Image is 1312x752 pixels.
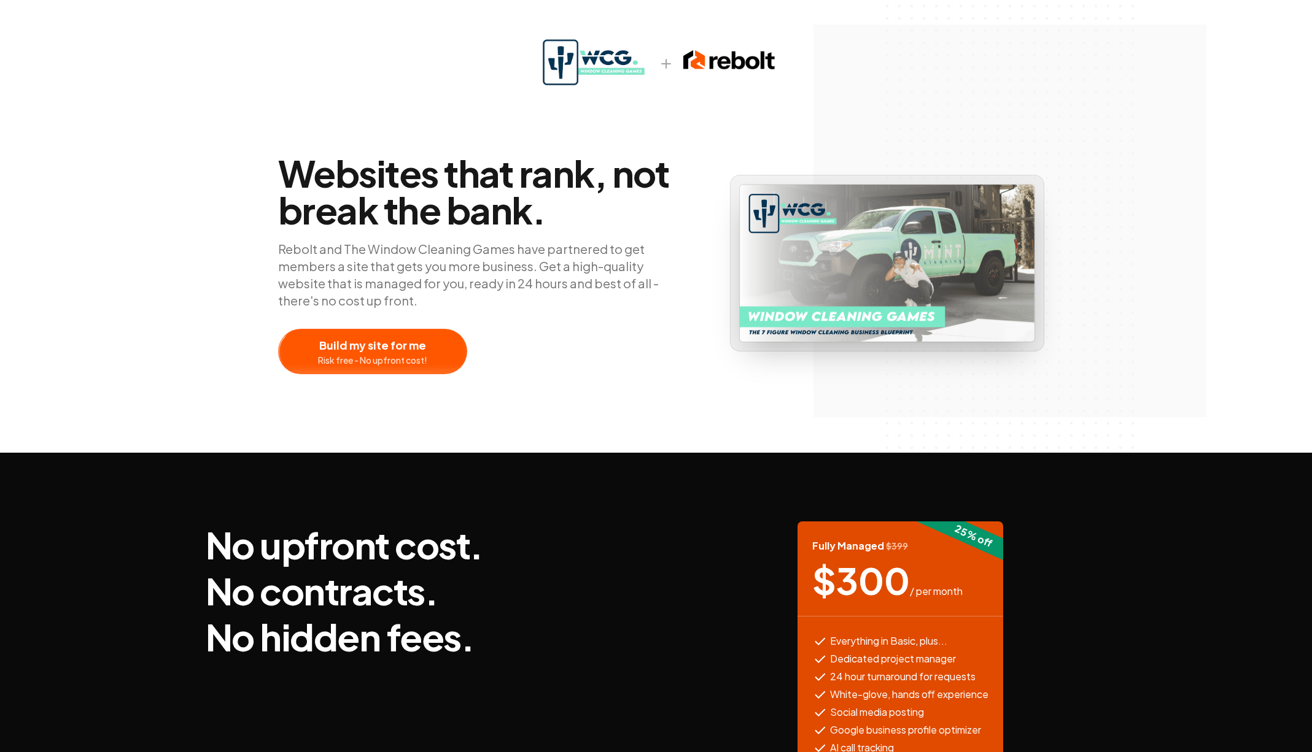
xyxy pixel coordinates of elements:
img: WCG photo [740,185,1034,342]
span: $ 300 [812,562,910,599]
p: Rebolt and The Window Cleaning Games have partnered to get members a site that gets you more busi... [278,240,691,309]
img: WCGLogo.png [537,34,649,93]
span: Social media posting [830,705,924,720]
span: Websites that rank, not break the bank. [278,155,691,228]
span: Everything in Basic, plus... [830,634,947,649]
span: Google business profile optimizer [830,723,981,738]
h3: No upfront cost. No contracts. No hidden fees. [206,521,483,659]
img: rebolt-full-dark.png [683,48,775,72]
div: 25 % off [911,501,1036,571]
span: Fully Managed [812,539,908,553]
span: $ 399 [886,540,908,551]
span: / per month [910,584,963,599]
button: Build my site for meRisk free - No upfront cost! [278,329,467,374]
span: 24 hour turnaround for requests [830,669,976,685]
span: White-glove, hands off experience [830,687,988,702]
span: Dedicated project manager [830,651,956,667]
